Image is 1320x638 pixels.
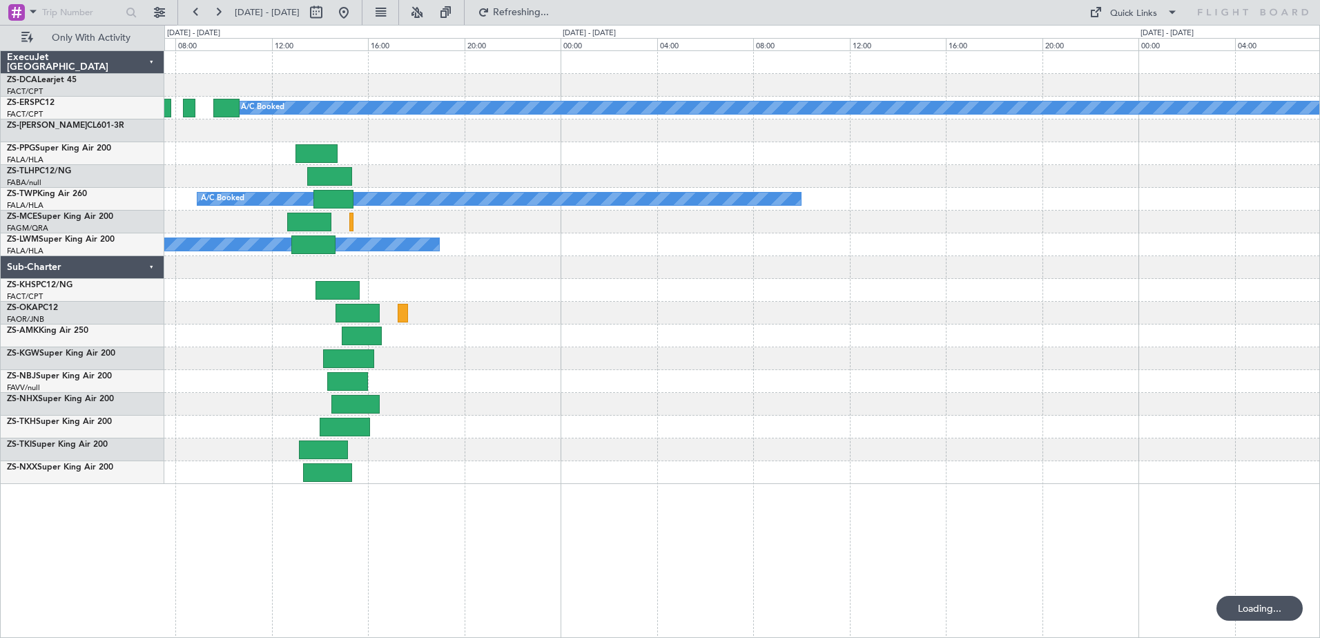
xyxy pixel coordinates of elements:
[7,281,72,289] a: ZS-KHSPC12/NG
[7,327,39,335] span: ZS-AMK
[1042,38,1139,50] div: 20:00
[7,349,115,358] a: ZS-KGWSuper King Air 200
[36,33,146,43] span: Only With Activity
[7,122,87,130] span: ZS-[PERSON_NAME]
[7,76,77,84] a: ZS-DCALearjet 45
[7,235,115,244] a: ZS-LWMSuper King Air 200
[7,441,32,449] span: ZS-TKI
[7,327,88,335] a: ZS-AMKKing Air 250
[7,167,35,175] span: ZS-TLH
[1110,7,1157,21] div: Quick Links
[7,349,39,358] span: ZS-KGW
[241,97,284,118] div: A/C Booked
[7,99,35,107] span: ZS-ERS
[7,246,43,256] a: FALA/HLA
[7,177,41,188] a: FABA/null
[42,2,122,23] input: Trip Number
[1138,38,1235,50] div: 00:00
[7,463,37,472] span: ZS-NXX
[7,144,111,153] a: ZS-PPGSuper King Air 200
[7,418,112,426] a: ZS-TKHSuper King Air 200
[7,383,40,393] a: FAVV/null
[7,372,36,380] span: ZS-NBJ
[1083,1,1185,23] button: Quick Links
[561,38,657,50] div: 00:00
[368,38,465,50] div: 16:00
[7,314,44,325] a: FAOR/JNB
[7,372,112,380] a: ZS-NBJSuper King Air 200
[7,281,36,289] span: ZS-KHS
[7,304,38,312] span: ZS-OKA
[7,395,38,403] span: ZS-NHX
[7,190,87,198] a: ZS-TWPKing Air 260
[7,463,113,472] a: ZS-NXXSuper King Air 200
[15,27,150,49] button: Only With Activity
[657,38,754,50] div: 04:00
[7,418,36,426] span: ZS-TKH
[492,8,550,17] span: Refreshing...
[7,441,108,449] a: ZS-TKISuper King Air 200
[7,99,55,107] a: ZS-ERSPC12
[850,38,947,50] div: 12:00
[7,304,58,312] a: ZS-OKAPC12
[201,188,244,209] div: A/C Booked
[7,213,37,221] span: ZS-MCE
[465,38,561,50] div: 20:00
[946,38,1042,50] div: 16:00
[7,167,71,175] a: ZS-TLHPC12/NG
[1141,28,1194,39] div: [DATE] - [DATE]
[7,395,114,403] a: ZS-NHXSuper King Air 200
[753,38,850,50] div: 08:00
[7,223,48,233] a: FAGM/QRA
[7,213,113,221] a: ZS-MCESuper King Air 200
[272,38,369,50] div: 12:00
[7,291,43,302] a: FACT/CPT
[7,155,43,165] a: FALA/HLA
[235,6,300,19] span: [DATE] - [DATE]
[563,28,616,39] div: [DATE] - [DATE]
[175,38,272,50] div: 08:00
[7,144,35,153] span: ZS-PPG
[7,200,43,211] a: FALA/HLA
[167,28,220,39] div: [DATE] - [DATE]
[7,190,37,198] span: ZS-TWP
[7,76,37,84] span: ZS-DCA
[472,1,554,23] button: Refreshing...
[1216,596,1303,621] div: Loading...
[7,109,43,119] a: FACT/CPT
[7,235,39,244] span: ZS-LWM
[7,86,43,97] a: FACT/CPT
[7,122,124,130] a: ZS-[PERSON_NAME]CL601-3R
